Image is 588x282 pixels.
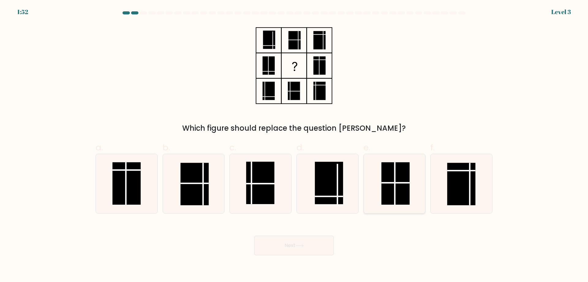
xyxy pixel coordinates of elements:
span: b. [163,141,170,153]
span: d. [296,141,304,153]
span: c. [229,141,236,153]
span: a. [96,141,103,153]
div: Level 3 [551,7,571,17]
button: Next [254,236,334,255]
span: f. [430,141,435,153]
div: 1:52 [17,7,28,17]
span: e. [364,141,370,153]
div: Which figure should replace the question [PERSON_NAME]? [99,123,489,134]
